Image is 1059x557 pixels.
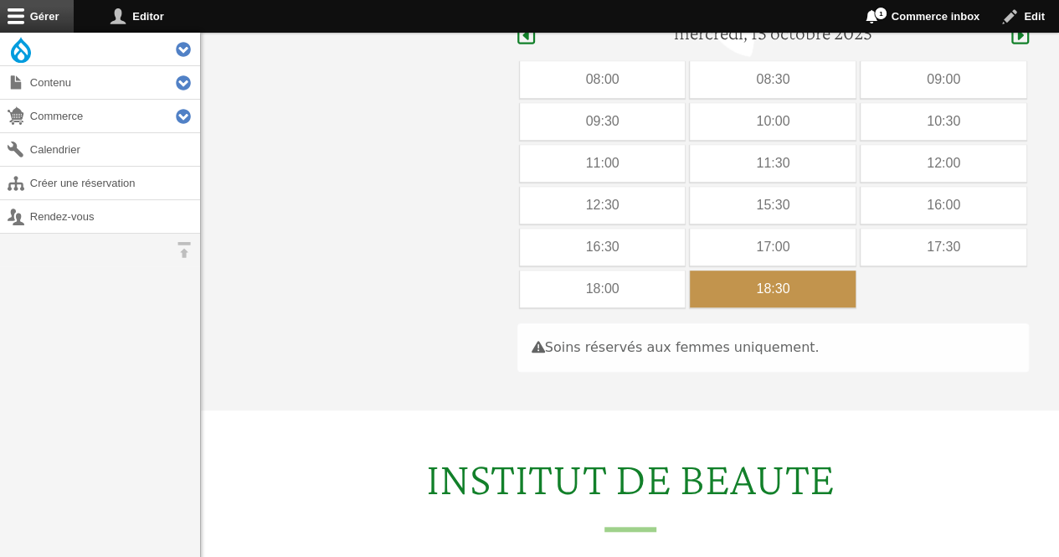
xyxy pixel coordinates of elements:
div: 15:30 [690,187,856,224]
h2: INSTITUT DE BEAUTE [211,451,1049,532]
div: Soins réservés aux femmes uniquement. [517,323,1029,372]
div: 09:30 [520,103,686,140]
div: 18:00 [520,271,686,307]
h4: mercredi, 15 octobre 2025 [674,21,872,45]
div: 17:30 [861,229,1026,266]
div: 18:30 [690,271,856,307]
span: 1 [874,7,887,20]
div: 12:30 [520,187,686,224]
div: 10:00 [690,103,856,140]
div: 16:00 [861,187,1026,224]
div: 11:00 [520,145,686,182]
div: 08:30 [690,61,856,98]
div: 17:00 [690,229,856,266]
div: 12:00 [861,145,1026,182]
div: 08:00 [520,61,686,98]
div: 16:30 [520,229,686,266]
button: Orientation horizontale [167,234,200,266]
div: 11:30 [690,145,856,182]
div: 09:00 [861,61,1026,98]
div: 10:30 [861,103,1026,140]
